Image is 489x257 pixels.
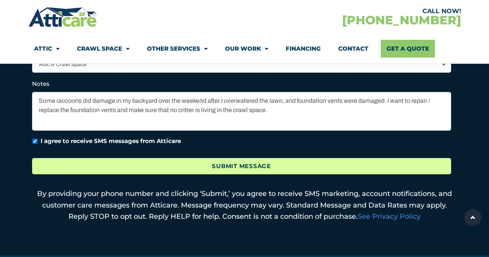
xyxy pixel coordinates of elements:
[147,40,208,58] a: Other Services
[286,40,321,58] a: Financing
[245,8,461,14] div: CALL NOW!
[77,40,129,58] a: Crawl Space
[381,40,435,58] a: Get A Quote
[41,137,181,146] label: I agree to receive SMS messages from Atticare
[34,40,455,58] nav: Menu
[34,40,60,58] a: Attic
[225,40,268,58] a: Our Work
[32,80,49,88] label: Notes
[32,188,457,223] p: By providing your phone number and clicking ‘Submit,’ you agree to receive SMS marketing, account...
[338,40,368,58] a: Contact
[358,212,421,221] a: See Privacy Policy
[32,158,451,175] input: Submit Message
